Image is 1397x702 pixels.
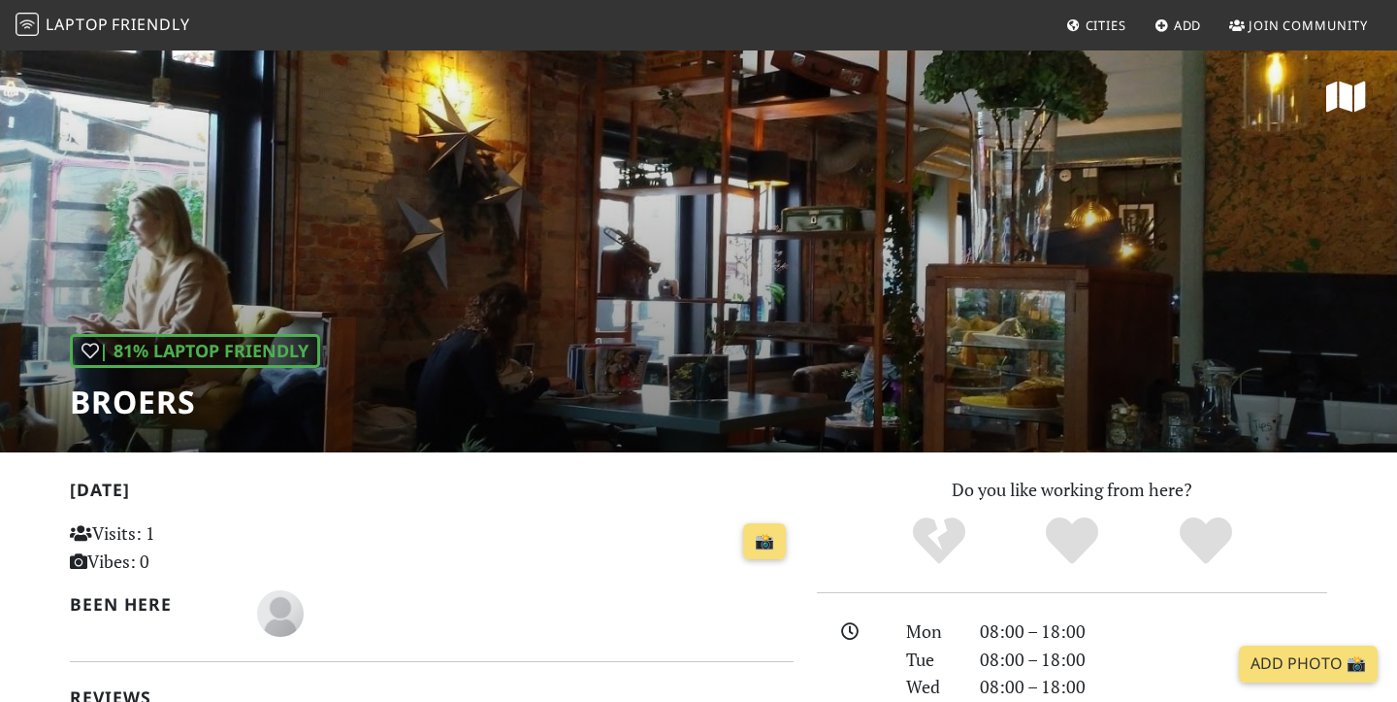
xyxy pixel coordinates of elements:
[1174,17,1202,34] span: Add
[968,618,1339,646] div: 08:00 – 18:00
[968,646,1339,674] div: 08:00 – 18:00
[1221,8,1376,43] a: Join Community
[1239,646,1378,683] a: Add Photo 📸
[1139,515,1273,568] div: Definitely!
[257,590,304,637] img: blank-535327c66bd565773addf3077783bbfce4b00ec00e9fd257753287c682c7fa38.png
[70,519,296,576] p: Visits: 1 Vibes: 0
[70,480,794,508] h2: [DATE]
[817,476,1327,504] p: Do you like working from here?
[70,384,320,420] h1: Broers
[872,515,1006,568] div: No
[743,523,786,560] a: 📸
[112,14,189,35] span: Friendly
[894,618,968,646] div: Mon
[1005,515,1139,568] div: Yes
[16,13,39,36] img: LaptopFriendly
[70,594,234,615] h2: Been here
[968,673,1339,701] div: 08:00 – 18:00
[1249,17,1368,34] span: Join Community
[46,14,109,35] span: Laptop
[1147,8,1210,43] a: Add
[257,600,304,623] span: Floor
[16,9,190,43] a: LaptopFriendly LaptopFriendly
[894,646,968,674] div: Tue
[1058,8,1134,43] a: Cities
[1086,17,1126,34] span: Cities
[70,334,320,368] div: | 81% Laptop Friendly
[894,673,968,701] div: Wed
